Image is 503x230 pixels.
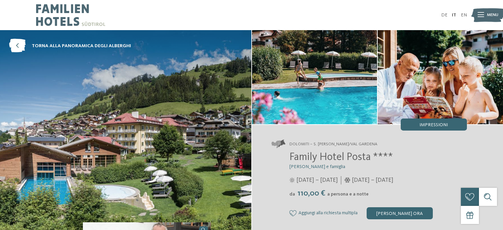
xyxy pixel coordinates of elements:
[352,176,393,184] span: [DATE] – [DATE]
[419,123,448,127] span: Impressioni
[289,177,295,183] i: Orari d'apertura estate
[452,13,456,17] a: IT
[487,12,498,18] span: Menu
[296,189,327,198] span: 110,00 €
[344,177,351,183] i: Orari d'apertura inverno
[296,176,338,184] span: [DATE] – [DATE]
[461,13,467,17] a: EN
[378,30,503,124] img: Family hotel in Val Gardena: un luogo speciale
[441,13,448,17] a: DE
[289,164,345,169] span: [PERSON_NAME] e famiglia
[9,39,131,53] a: torna alla panoramica degli alberghi
[252,30,377,124] img: Family hotel in Val Gardena: un luogo speciale
[32,43,131,49] span: torna alla panoramica degli alberghi
[298,211,358,216] span: Aggiungi alla richiesta multipla
[367,207,433,219] div: [PERSON_NAME] ora
[289,141,377,147] span: Dolomiti – S. [PERSON_NAME]/Val Gardena
[289,192,295,197] span: da
[327,192,369,197] span: a persona e a notte
[289,152,393,163] span: Family Hotel Posta ****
